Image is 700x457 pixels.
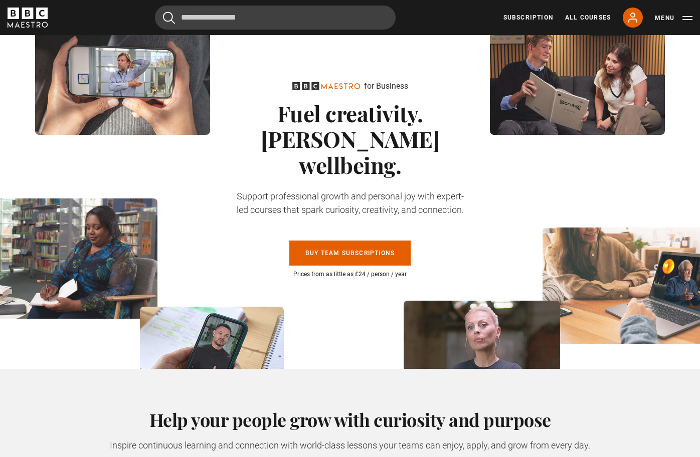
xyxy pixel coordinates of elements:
p: Inspire continuous learning and connection with world-class lessons your teams can enjoy, apply, ... [51,438,649,452]
svg: BBC Maestro [8,8,48,28]
p: Support professional growth and personal joy with expert-led courses that spark curiosity, creati... [232,189,468,216]
h2: Help your people grow with curiosity and purpose [51,409,649,430]
p: Prices from as little as £24 / person / year [232,270,468,279]
button: Toggle navigation [655,13,692,23]
a: Subscription [503,13,553,22]
h1: Fuel creativity. [PERSON_NAME] wellbeing. [232,100,468,177]
p: for Business [364,80,408,92]
svg: BBC Maestro [292,82,360,90]
input: Search [155,6,396,30]
a: All Courses [565,13,611,22]
button: Submit the search query [163,12,175,24]
a: Buy Team Subscriptions [289,241,411,266]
